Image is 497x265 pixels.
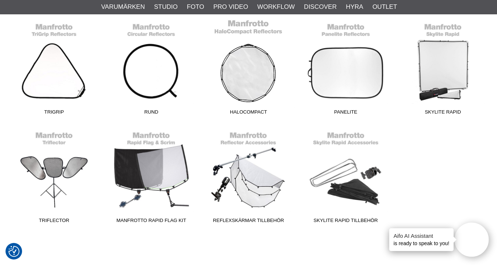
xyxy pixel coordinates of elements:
[8,246,19,257] img: Revisit consent button
[154,2,178,12] a: Studio
[6,19,103,118] a: TriGrip
[394,232,450,240] h4: Aifo AI Assistant
[103,217,200,227] span: Manfrotto Rapid Flag Kit
[297,217,394,227] span: Skylite Rapid Tillbehör
[103,128,200,227] a: Manfrotto Rapid Flag Kit
[187,2,204,12] a: Foto
[103,19,200,118] a: Rund
[6,128,103,227] a: Triflector
[103,108,200,118] span: Rund
[394,108,491,118] span: Skylite Rapid
[346,2,363,12] a: Hyra
[200,108,297,118] span: HaloCompact
[372,2,397,12] a: Outlet
[394,19,491,118] a: Skylite Rapid
[213,2,248,12] a: Pro Video
[297,108,394,118] span: Panelite
[389,228,454,251] div: is ready to speak to you!
[6,217,103,227] span: Triflector
[297,128,394,227] a: Skylite Rapid Tillbehör
[200,19,297,118] a: HaloCompact
[101,2,145,12] a: Varumärken
[297,19,394,118] a: Panelite
[200,128,297,227] a: Reflexskärmar Tillbehör
[200,217,297,227] span: Reflexskärmar Tillbehör
[257,2,295,12] a: Workflow
[6,108,103,118] span: TriGrip
[304,2,337,12] a: Discover
[8,245,19,258] button: Samtyckesinställningar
